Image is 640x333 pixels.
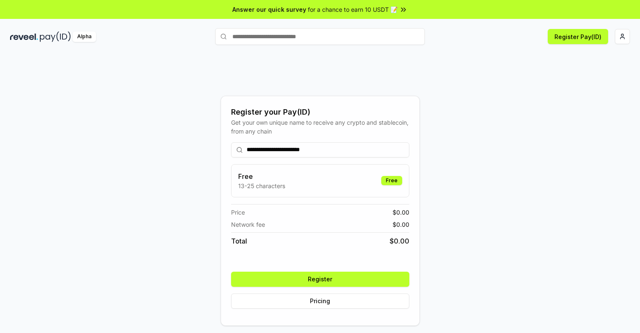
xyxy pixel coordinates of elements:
[231,294,409,309] button: Pricing
[381,176,402,185] div: Free
[231,272,409,287] button: Register
[231,208,245,217] span: Price
[231,106,409,118] div: Register your Pay(ID)
[393,208,409,217] span: $ 0.00
[238,181,285,190] p: 13-25 characters
[232,5,306,14] span: Answer our quick survey
[73,31,96,42] div: Alpha
[40,31,71,42] img: pay_id
[390,236,409,246] span: $ 0.00
[238,171,285,181] h3: Free
[308,5,398,14] span: for a chance to earn 10 USDT 📝
[548,29,608,44] button: Register Pay(ID)
[231,118,409,136] div: Get your own unique name to receive any crypto and stablecoin, from any chain
[10,31,38,42] img: reveel_dark
[231,236,247,246] span: Total
[231,220,265,229] span: Network fee
[393,220,409,229] span: $ 0.00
